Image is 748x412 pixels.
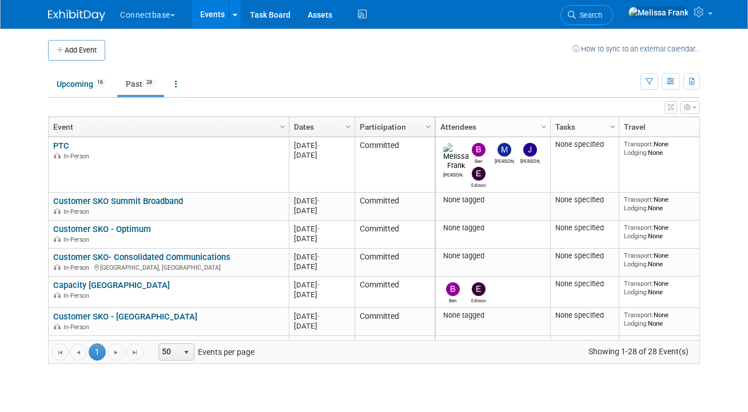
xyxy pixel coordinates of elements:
[628,6,689,19] img: Melissa Frank
[294,311,349,321] div: [DATE]
[48,10,105,21] img: ExhibitDay
[159,344,178,360] span: 50
[53,262,284,272] div: [GEOGRAPHIC_DATA], [GEOGRAPHIC_DATA]
[344,122,353,131] span: Column Settings
[624,279,706,296] div: None None
[440,251,546,261] div: None tagged
[294,290,349,299] div: [DATE]
[443,170,463,178] div: Melissa Frank
[294,141,349,150] div: [DATE]
[624,149,648,157] span: Lodging:
[555,117,611,137] a: Tasks
[443,296,463,303] div: Ben Edmond
[469,296,489,303] div: Edison Smith-Stubbs
[472,143,486,157] img: Ben Edmond
[48,73,115,95] a: Upcoming16
[355,137,435,193] td: Committed
[317,197,320,205] span: -
[472,167,486,181] img: Edison Smith-Stubbs
[360,117,427,137] a: Participation
[48,40,105,61] button: Add Event
[555,339,615,348] div: None specified
[53,141,69,151] a: PTC
[469,181,489,188] div: Edison Smith-Stubbs
[498,143,511,157] img: Mary Ann Rose
[51,343,69,361] a: Go to the first page
[355,336,435,367] td: Committed
[698,117,711,134] a: Column Settings
[440,195,546,205] div: None tagged
[469,157,489,164] div: Ben Edmond
[294,321,349,331] div: [DATE]
[424,122,433,131] span: Column Settings
[277,117,289,134] a: Column Settings
[294,234,349,243] div: [DATE]
[446,282,460,296] img: Ben Edmond
[54,292,61,298] img: In-Person Event
[355,193,435,221] td: Committed
[317,225,320,233] span: -
[63,323,93,331] span: In-Person
[624,319,648,327] span: Lodging:
[624,117,703,137] a: Travel
[572,45,700,53] a: How to sync to an external calendar...
[624,260,648,268] span: Lodging:
[624,288,648,296] span: Lodging:
[624,232,648,240] span: Lodging:
[144,343,266,361] span: Events per page
[63,292,93,299] span: In-Person
[624,279,654,287] span: Transport:
[54,264,61,270] img: In-Person Event
[624,311,654,319] span: Transport:
[130,348,140,357] span: Go to the last page
[555,140,615,149] div: None specified
[624,223,654,231] span: Transport:
[355,308,435,336] td: Committed
[624,339,654,347] span: Transport:
[70,343,87,361] a: Go to the previous page
[94,78,106,87] span: 16
[555,251,615,261] div: None specified
[53,280,170,290] a: Capacity [GEOGRAPHIC_DATA]
[608,122,617,131] span: Column Settings
[294,150,349,160] div: [DATE]
[495,157,515,164] div: Mary Ann Rose
[294,196,349,206] div: [DATE]
[624,195,706,212] div: None None
[294,280,349,290] div: [DATE]
[54,236,61,242] img: In-Person Event
[520,157,540,164] div: James Grant
[63,236,93,243] span: In-Person
[560,5,613,25] a: Search
[53,117,281,137] a: Event
[555,195,615,205] div: None specified
[624,251,654,259] span: Transport:
[108,343,125,361] a: Go to the next page
[440,117,543,137] a: Attendees
[472,282,486,296] img: Edison Smith-Stubbs
[63,153,93,160] span: In-Person
[317,253,320,261] span: -
[294,224,349,234] div: [DATE]
[74,348,83,357] span: Go to the previous page
[555,223,615,233] div: None specified
[624,251,706,268] div: None None
[54,153,61,158] img: In-Person Event
[294,206,349,215] div: [DATE]
[607,117,619,134] a: Column Settings
[278,122,287,131] span: Column Settings
[63,264,93,271] span: In-Person
[55,348,65,357] span: Go to the first page
[355,249,435,277] td: Committed
[294,117,347,137] a: Dates
[117,73,164,95] a: Past28
[53,311,197,322] a: Customer SKO - [GEOGRAPHIC_DATA]
[443,143,469,170] img: Melissa Frank
[355,221,435,249] td: Committed
[317,281,320,289] span: -
[624,195,654,203] span: Transport:
[440,311,546,320] div: None tagged
[624,140,706,157] div: None None
[523,143,537,157] img: James Grant
[624,339,706,355] div: None None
